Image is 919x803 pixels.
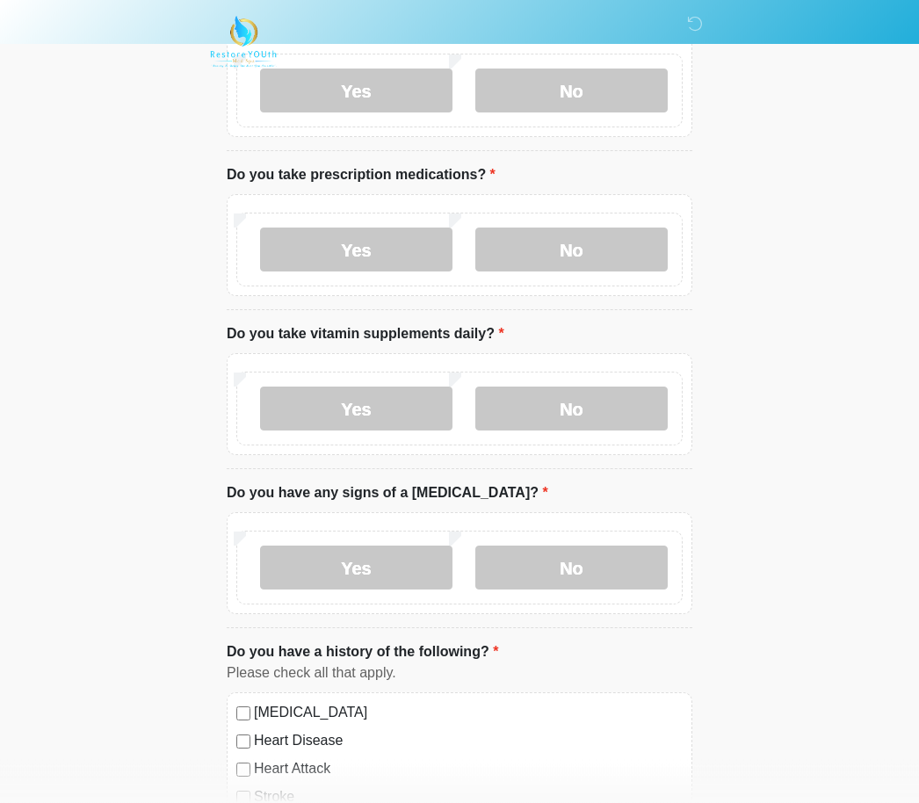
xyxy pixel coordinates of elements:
[260,69,452,113] label: Yes
[254,759,683,780] label: Heart Attack
[236,735,250,749] input: Heart Disease
[236,707,250,721] input: [MEDICAL_DATA]
[227,642,498,663] label: Do you have a history of the following?
[227,483,548,504] label: Do you have any signs of a [MEDICAL_DATA]?
[260,546,452,590] label: Yes
[260,387,452,431] label: Yes
[475,546,668,590] label: No
[236,763,250,778] input: Heart Attack
[475,228,668,272] label: No
[254,731,683,752] label: Heart Disease
[209,13,277,71] img: Restore YOUth Med Spa Logo
[260,228,452,272] label: Yes
[227,663,692,684] div: Please check all that apply.
[475,387,668,431] label: No
[227,165,496,186] label: Do you take prescription medications?
[254,703,683,724] label: [MEDICAL_DATA]
[475,69,668,113] label: No
[227,324,504,345] label: Do you take vitamin supplements daily?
